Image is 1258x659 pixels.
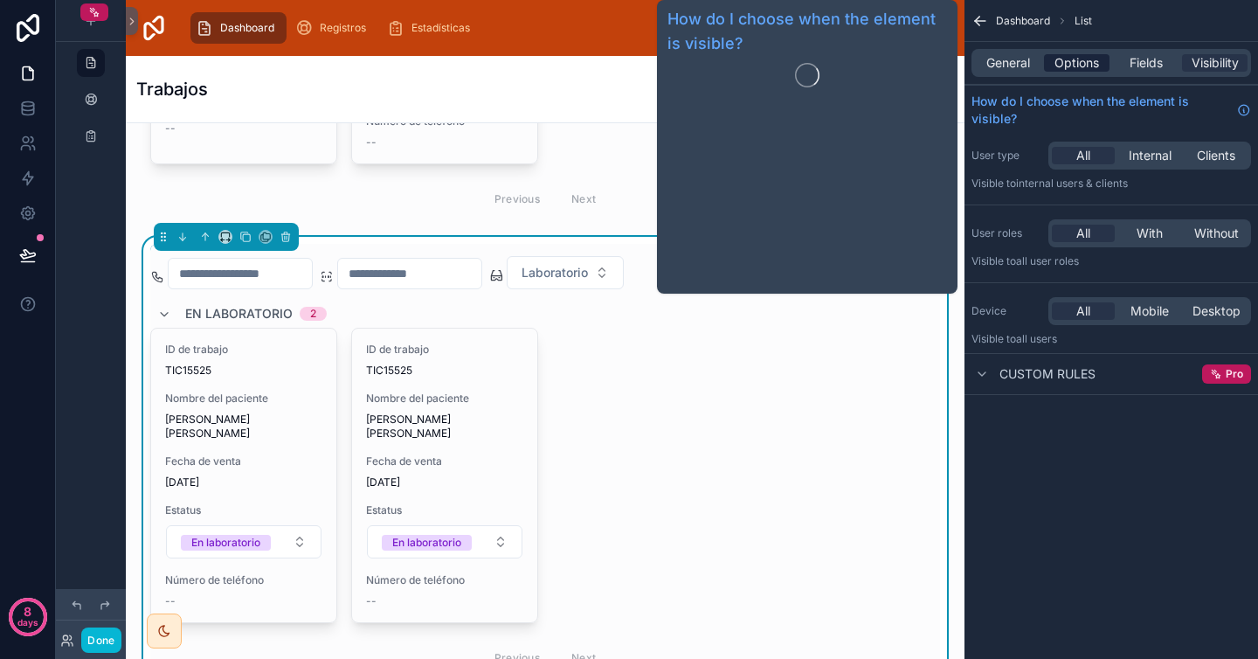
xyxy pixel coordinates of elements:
a: How do I choose when the element is visible? [667,7,947,56]
span: Clients [1197,147,1235,164]
span: Visibility [1192,54,1239,72]
span: ID de trabajo [165,343,322,357]
span: -- [165,594,176,608]
button: Select Button [166,525,321,558]
div: En laboratorio [191,535,260,551]
button: Select Button [507,256,624,289]
span: Número de teléfono [165,573,322,587]
p: Visible to [971,177,1251,191]
label: User type [971,149,1041,163]
span: List [1075,14,1092,28]
p: days [17,610,38,635]
div: 2 [310,307,316,321]
span: TIC15525 [366,364,523,378]
span: Fecha de venta [165,454,322,468]
span: [PERSON_NAME] [PERSON_NAME] [366,413,523,440]
span: All [1076,302,1090,320]
a: Estadísticas [382,12,482,44]
a: Dashboard [190,12,287,44]
span: Registros [320,21,366,35]
span: [PERSON_NAME] [PERSON_NAME] [165,413,322,440]
span: Número de teléfono [366,573,523,587]
span: Without [1194,225,1239,242]
span: Fields [1130,54,1163,72]
h1: Trabajos [136,77,208,101]
span: Estatus [366,503,523,517]
iframe: Guide [667,94,947,287]
span: Fecha de venta [366,454,523,468]
span: General [986,54,1030,72]
span: all users [1016,332,1057,345]
span: Mobile [1130,302,1169,320]
span: Custom rules [999,365,1096,383]
span: Estadísticas [411,21,470,35]
a: How do I choose when the element is visible? [971,93,1251,128]
span: Internal users & clients [1016,177,1128,190]
button: Select Button [367,525,522,558]
div: scrollable content [182,9,856,47]
span: Internal [1129,147,1172,164]
p: Visible to [971,332,1251,346]
a: Registros [290,12,378,44]
span: [DATE] [366,475,523,489]
a: ID de trabajoTIC15525Nombre del paciente[PERSON_NAME] [PERSON_NAME]Fecha de venta[DATE]EstatusSel... [150,328,337,623]
span: All [1076,147,1090,164]
span: Nombre del paciente [366,392,523,406]
a: ID de trabajoTIC15525Nombre del paciente[PERSON_NAME] [PERSON_NAME]Fecha de venta[DATE]EstatusSel... [351,328,538,623]
button: Done [81,628,121,653]
span: Laboratorio [522,264,588,281]
div: En laboratorio [392,535,461,551]
span: -- [366,594,377,608]
p: Visible to [971,254,1251,268]
span: Dashboard [220,21,274,35]
span: Estatus [165,503,322,517]
span: Dashboard [996,14,1050,28]
span: With [1137,225,1163,242]
label: Device [971,304,1041,318]
span: ID de trabajo [366,343,523,357]
span: How do I choose when the element is visible? [971,93,1230,128]
span: All [1076,225,1090,242]
span: Options [1054,54,1099,72]
span: All user roles [1016,254,1079,267]
p: 8 [24,603,31,621]
span: [DATE] [165,475,322,489]
span: Pro [1226,367,1243,381]
label: User roles [971,226,1041,240]
img: App logo [140,14,168,42]
span: En laboratorio [185,305,293,323]
span: Desktop [1192,302,1241,320]
span: Nombre del paciente [165,392,322,406]
span: TIC15525 [165,364,322,378]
